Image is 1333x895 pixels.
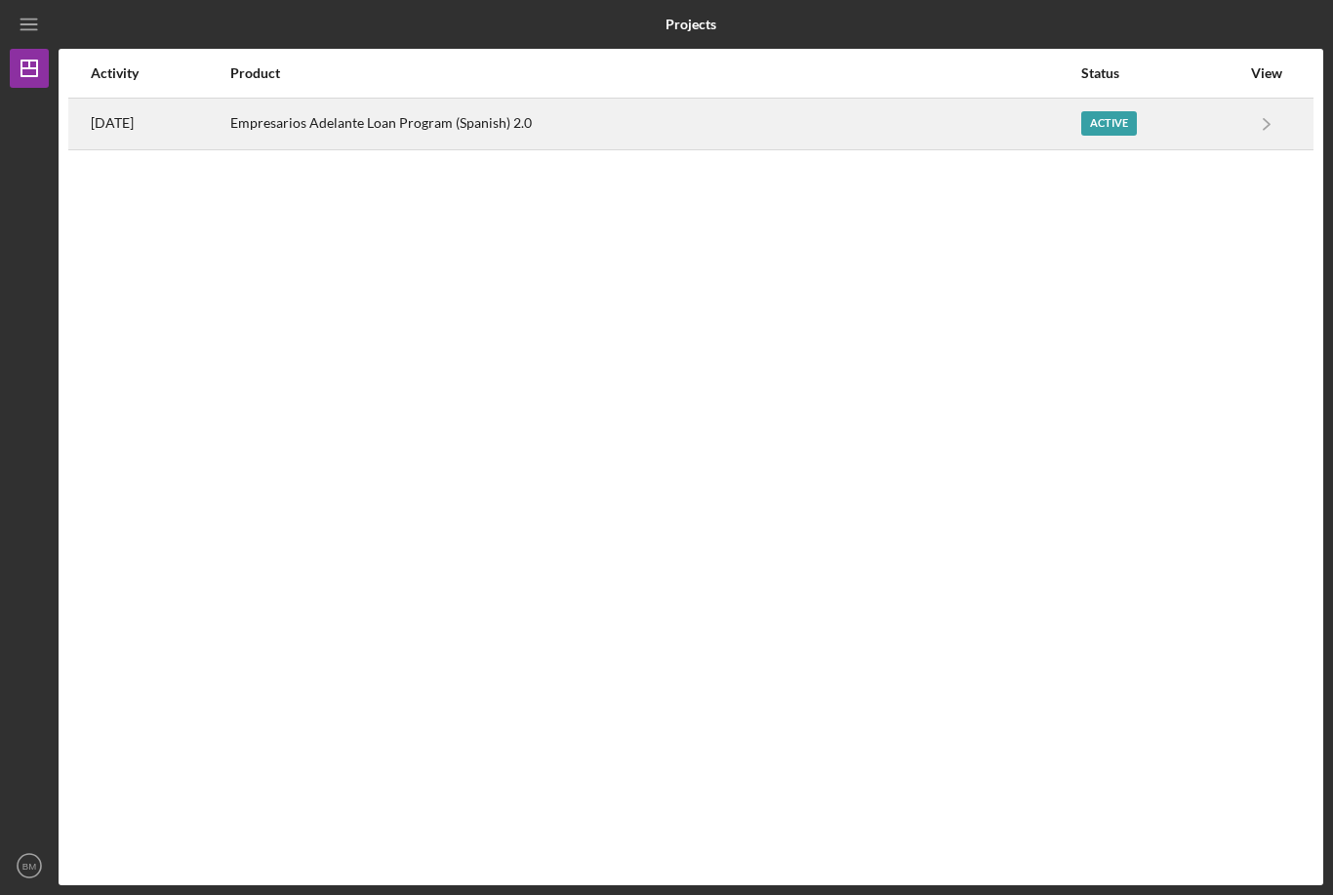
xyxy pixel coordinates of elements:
div: Status [1081,65,1240,81]
div: Activity [91,65,228,81]
div: View [1242,65,1291,81]
b: Projects [666,17,716,32]
time: 2025-08-15 20:05 [91,115,134,131]
text: BM [22,861,36,872]
div: Active [1081,111,1137,136]
button: BM [10,846,49,885]
div: Empresarios Adelante Loan Program (Spanish) 2.0 [230,100,1079,148]
div: Product [230,65,1079,81]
